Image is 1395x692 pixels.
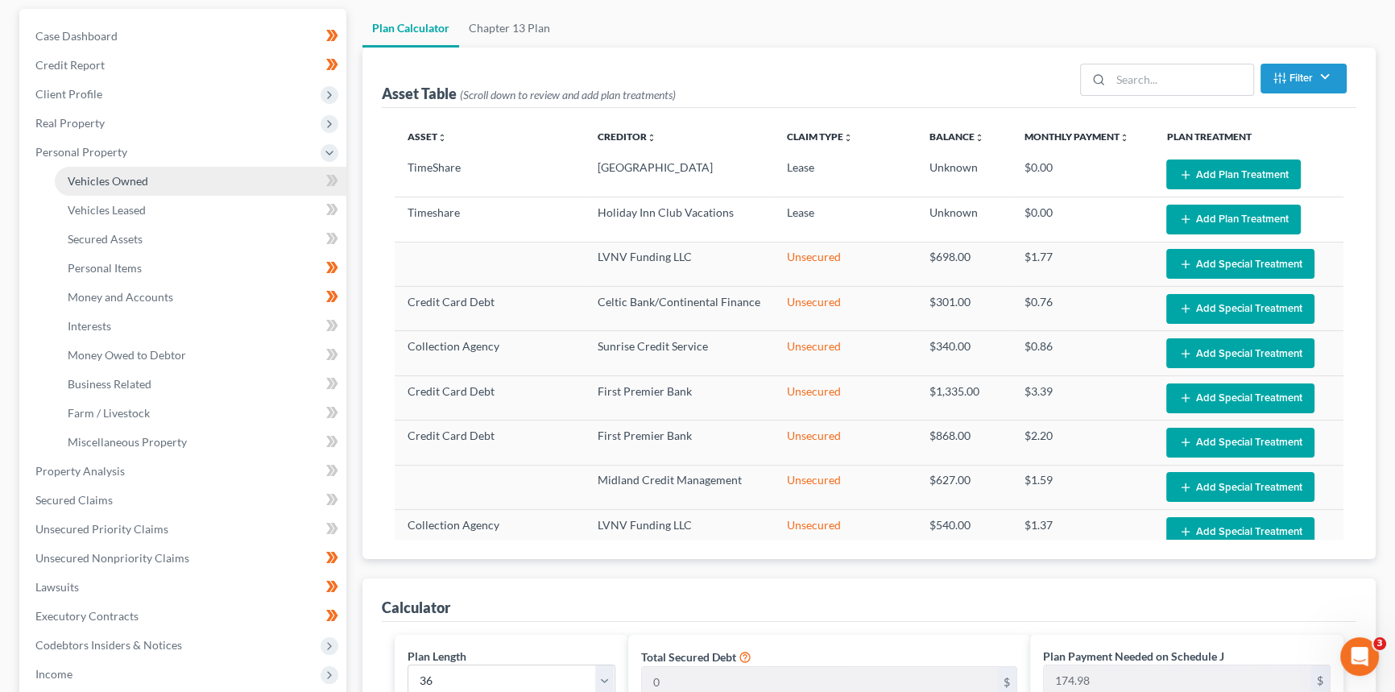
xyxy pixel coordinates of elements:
i: unfold_more [843,133,853,143]
a: Money Owed to Debtor [55,341,346,370]
a: Unsecured Nonpriority Claims [23,544,346,573]
td: $1,335.00 [917,375,1012,420]
td: $0.00 [1012,153,1154,197]
td: Timeshare [395,197,585,242]
span: Secured Assets [68,232,143,246]
td: Unsecured [774,287,917,331]
a: Chapter 13 Plan [459,9,560,48]
i: unfold_more [437,133,447,143]
td: Unsecured [774,375,917,420]
label: Plan Length [408,648,466,665]
td: $627.00 [917,465,1012,509]
td: Sunrise Credit Service [585,331,775,375]
a: Credit Report [23,51,346,80]
td: Unsecured [774,242,917,286]
td: Unsecured [774,421,917,465]
td: Midland Credit Management [585,465,775,509]
span: Secured Claims [35,493,113,507]
td: Collection Agency [395,510,585,554]
span: Money and Accounts [68,290,173,304]
span: Income [35,667,72,681]
button: Add Special Treatment [1166,428,1314,458]
button: Add Special Treatment [1166,383,1314,413]
a: Miscellaneous Property [55,428,346,457]
a: Executory Contracts [23,602,346,631]
label: Total Secured Debt [641,648,736,665]
a: Business Related [55,370,346,399]
span: Property Analysis [35,464,125,478]
span: Case Dashboard [35,29,118,43]
span: Codebtors Insiders & Notices [35,638,182,652]
span: Interests [68,319,111,333]
td: $1.77 [1012,242,1154,286]
td: Unsecured [774,510,917,554]
a: Lawsuits [23,573,346,602]
a: Case Dashboard [23,22,346,51]
button: Add Special Treatment [1166,472,1314,502]
td: Lease [774,197,917,242]
td: $1.37 [1012,510,1154,554]
td: $0.86 [1012,331,1154,375]
td: Lease [774,153,917,197]
button: Add Special Treatment [1166,294,1314,324]
span: Credit Report [35,58,105,72]
a: Monthly Paymentunfold_more [1025,131,1129,143]
td: $0.76 [1012,287,1154,331]
a: Claim Typeunfold_more [787,131,853,143]
td: Unsecured [774,331,917,375]
td: $698.00 [917,242,1012,286]
div: Calculator [382,598,450,617]
td: Unknown [917,153,1012,197]
td: $540.00 [917,510,1012,554]
span: Unsecured Nonpriority Claims [35,551,189,565]
i: unfold_more [647,133,656,143]
button: Add Special Treatment [1166,338,1314,368]
a: Vehicles Leased [55,196,346,225]
td: Credit Card Debt [395,287,585,331]
a: Assetunfold_more [408,131,447,143]
td: Unsecured [774,465,917,509]
div: Asset Table [382,84,676,103]
a: Unsecured Priority Claims [23,515,346,544]
td: TimeShare [395,153,585,197]
iframe: Intercom live chat [1340,637,1379,676]
a: Money and Accounts [55,283,346,312]
td: LVNV Funding LLC [585,242,775,286]
a: Secured Assets [55,225,346,254]
i: unfold_more [975,133,984,143]
button: Add Special Treatment [1166,249,1314,279]
button: Add Plan Treatment [1166,160,1301,189]
button: Add Special Treatment [1166,517,1314,547]
span: Money Owed to Debtor [68,348,186,362]
a: Farm / Livestock [55,399,346,428]
span: (Scroll down to review and add plan treatments) [460,88,676,102]
td: Credit Card Debt [395,375,585,420]
td: Credit Card Debt [395,421,585,465]
td: $0.00 [1012,197,1154,242]
td: Collection Agency [395,331,585,375]
span: Client Profile [35,87,102,101]
span: Miscellaneous Property [68,435,187,449]
td: Holiday Inn Club Vacations [585,197,775,242]
td: $2.20 [1012,421,1154,465]
td: [GEOGRAPHIC_DATA] [585,153,775,197]
td: Unknown [917,197,1012,242]
input: Search... [1111,64,1253,95]
button: Filter [1260,64,1347,93]
span: Real Property [35,116,105,130]
a: Secured Claims [23,486,346,515]
span: 3 [1373,637,1386,650]
button: Add Plan Treatment [1166,205,1301,234]
span: Business Related [68,377,151,391]
a: Creditorunfold_more [598,131,656,143]
td: First Premier Bank [585,375,775,420]
a: Interests [55,312,346,341]
span: Personal Items [68,261,142,275]
label: Plan Payment Needed on Schedule J [1043,648,1224,665]
a: Property Analysis [23,457,346,486]
span: Vehicles Leased [68,203,146,217]
td: $868.00 [917,421,1012,465]
span: Farm / Livestock [68,406,150,420]
span: Executory Contracts [35,609,139,623]
span: Vehicles Owned [68,174,148,188]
